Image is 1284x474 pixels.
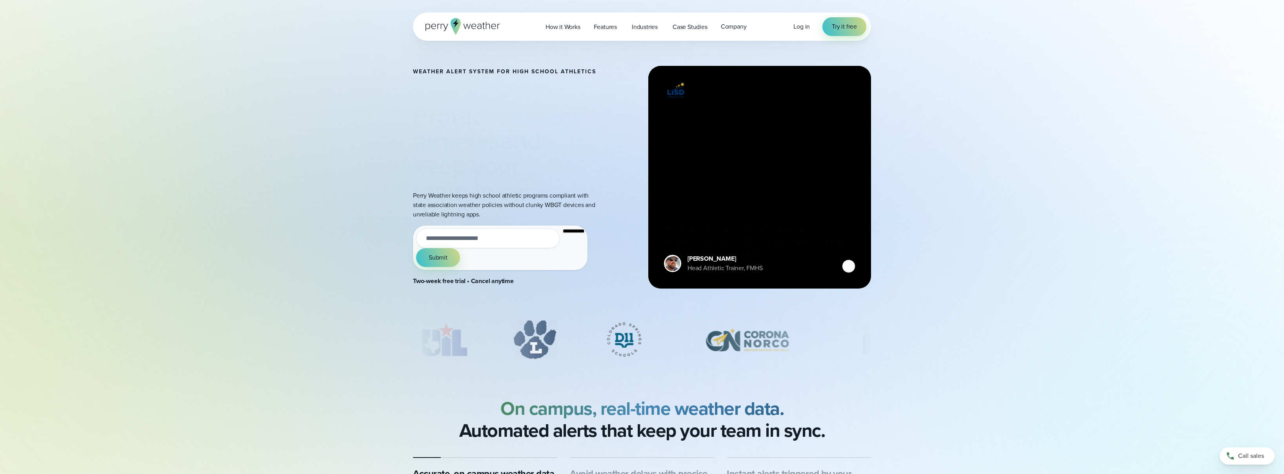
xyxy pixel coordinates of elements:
a: Call sales [1220,447,1275,465]
span: Features [594,22,617,32]
img: Colorado-Springs-School-District.svg [595,320,654,359]
a: How it Works [539,19,587,35]
div: 2 of 12 [513,320,557,359]
img: Corona-Norco-Unified-School-District.svg [691,320,803,359]
strong: On campus, real-time weather data. [500,394,784,422]
span: Company [721,22,747,31]
span: Call sales [1238,451,1264,461]
h1: Weather Alert System for High School Athletics [413,69,597,75]
button: Submit [416,248,460,267]
img: Des-Moines-Public-Schools.svg [840,320,952,359]
h2: Automated alerts that keep your team in sync. [459,398,825,441]
div: 5 of 12 [840,320,952,359]
a: Log in [793,22,810,31]
strong: Two-week free trial • Cancel anytime [413,276,514,285]
div: 3 of 12 [595,320,654,359]
span: Case Studies [673,22,707,32]
div: Head Athletic Trainer, FMHS [687,263,763,273]
img: cody-henschke-headshot [665,256,680,271]
span: Try it free [832,22,857,31]
span: Submit [429,253,447,262]
span: How it Works [546,22,580,32]
a: Try it free [822,17,866,36]
span: Industries [632,22,658,32]
a: Case Studies [666,19,714,35]
img: Lewisville ISD logo [664,82,687,99]
div: [PERSON_NAME] [687,254,763,263]
div: 1 of 12 [413,320,476,359]
img: UIL.svg [413,320,476,359]
div: 4 of 12 [691,320,803,359]
p: Perry Weather keeps high school athletic programs compliant with state association weather polici... [413,191,597,219]
div: slideshow [413,320,871,363]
